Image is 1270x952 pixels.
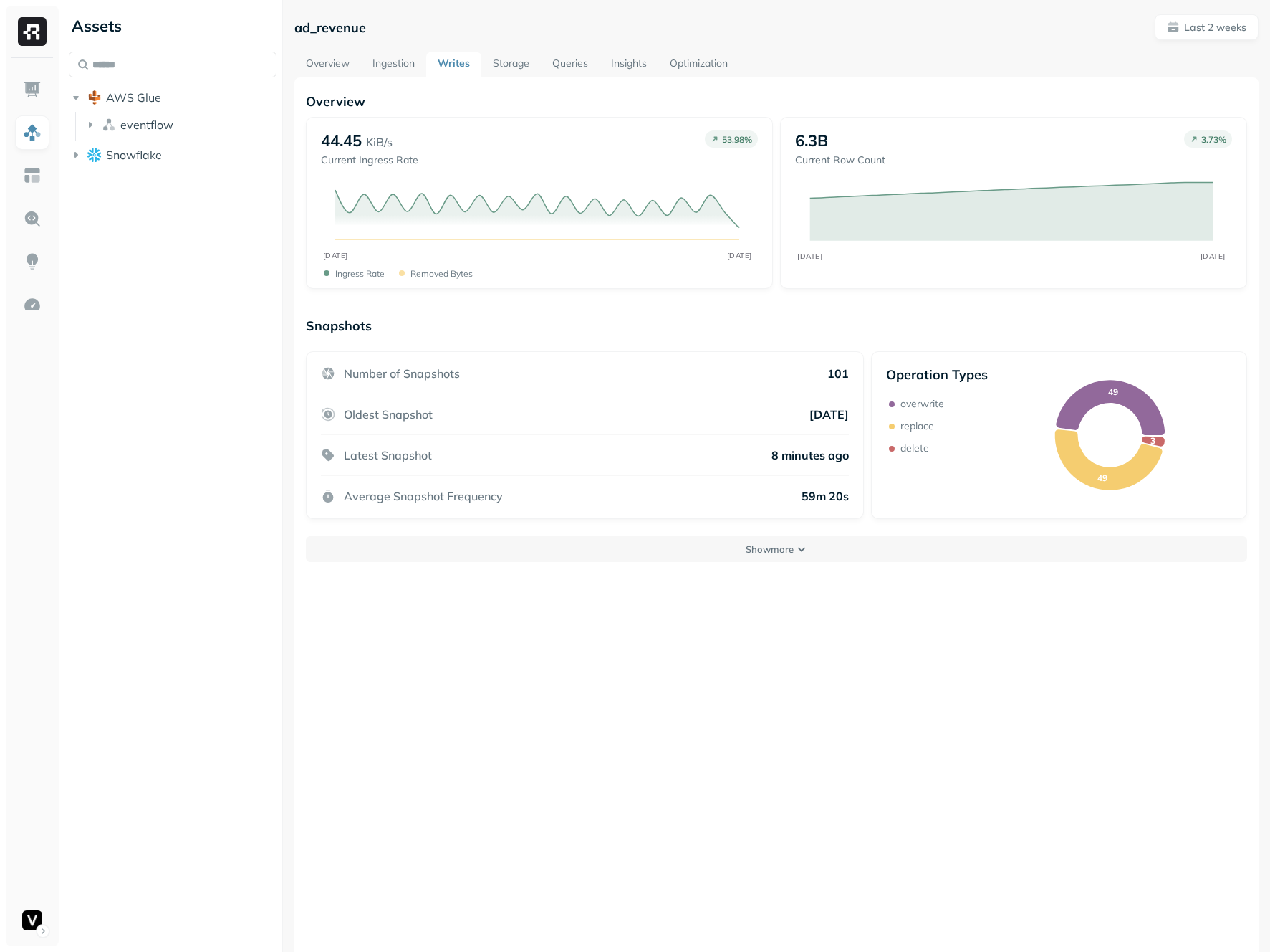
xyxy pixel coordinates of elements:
button: Showmore [306,536,1247,562]
p: delete [900,442,929,455]
img: Ryft [18,17,47,46]
text: 3 [1150,435,1155,446]
p: ad_revenue [294,19,366,36]
button: eventflow [83,113,277,136]
p: Current Ingress Rate [321,153,418,167]
img: Insights [23,252,42,271]
a: Writes [426,52,481,77]
a: Storage [481,52,541,77]
p: 8 minutes ago [771,448,849,462]
button: AWS Glue [69,86,276,109]
img: Optimization [23,295,42,314]
span: eventflow [120,118,173,132]
p: Current Row Count [795,153,885,167]
p: Number of Snapshots [344,366,460,381]
p: Last 2 weeks [1184,21,1246,34]
img: Asset Explorer [23,166,42,185]
img: Query Explorer [23,209,42,228]
span: AWS Glue [106,90,161,105]
a: Insights [600,52,658,77]
a: Queries [541,52,600,77]
text: 49 [1108,386,1118,397]
p: 101 [827,366,849,381]
p: Oldest Snapshot [344,407,433,422]
tspan: [DATE] [323,251,348,260]
a: Ingestion [361,52,426,77]
tspan: [DATE] [727,251,752,260]
a: Overview [294,52,361,77]
img: Voodoo [22,910,42,930]
img: root [87,148,102,161]
p: KiB/s [366,133,393,151]
p: Overview [306,93,1247,110]
tspan: [DATE] [797,252,822,260]
p: overwrite [900,397,944,411]
p: 3.73 % [1201,134,1226,145]
tspan: [DATE] [1201,252,1226,260]
button: Snowflake [69,143,276,166]
p: [DATE] [809,407,849,422]
p: Operation Types [886,366,988,383]
p: Show more [746,543,794,556]
p: replace [900,419,934,433]
img: Dashboard [23,80,42,99]
p: 6.3B [795,130,828,151]
p: Snapshots [306,318,372,334]
span: Snowflake [106,148,162,162]
p: 44.45 [321,130,362,151]
p: Average Snapshot Frequency [344,489,503,503]
img: namespace [102,118,116,132]
p: Latest Snapshot [344,448,432,462]
text: 49 [1097,472,1107,483]
p: Ingress Rate [335,268,385,279]
img: Assets [23,123,42,142]
a: Optimization [658,52,739,77]
img: root [87,90,102,105]
div: Assets [69,14,276,37]
p: 53.98 % [722,134,752,145]
button: Last 2 weeks [1155,14,1259,40]
p: Removed bytes [410,268,473,279]
p: 59m 20s [802,489,849,503]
